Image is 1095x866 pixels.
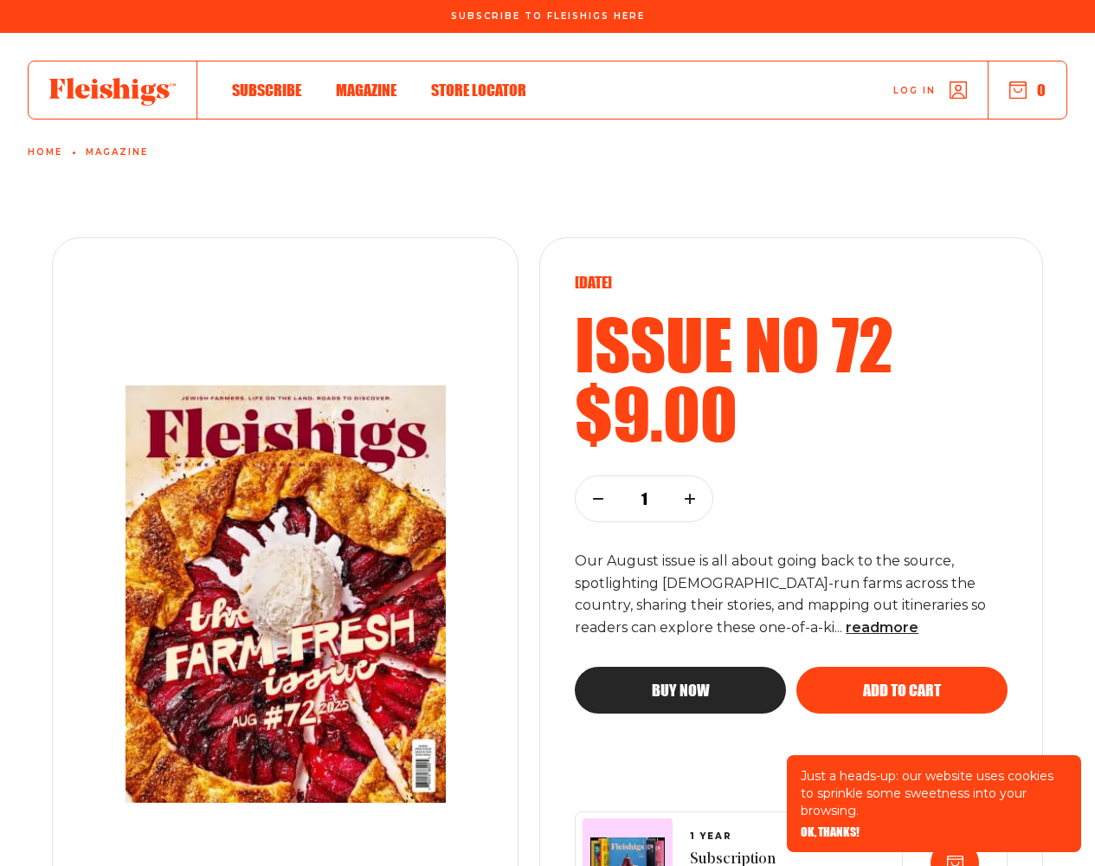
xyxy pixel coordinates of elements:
[575,667,786,714] button: Buy now
[448,11,648,20] a: Subscribe To Fleishigs Here
[575,378,1008,448] h2: $9.00
[575,550,1008,640] p: Our August issue is all about going back to the source, spotlighting [DEMOGRAPHIC_DATA]-run farms...
[796,667,1008,714] button: Add to cart
[451,11,645,22] span: Subscribe To Fleishigs Here
[801,767,1067,819] p: Just a heads-up: our website uses cookies to sprinkle some sweetness into your browsing.
[431,78,526,101] a: Store locator
[336,78,396,101] a: Magazine
[86,147,148,158] a: Magazine
[863,682,941,698] span: Add to cart
[336,81,396,100] span: Magazine
[232,78,301,101] a: Subscribe
[1009,81,1046,100] button: 0
[893,84,936,97] span: Log in
[652,682,710,698] span: Buy now
[232,81,301,100] span: Subscribe
[633,489,655,508] p: 1
[575,309,1008,378] h2: Issue no 72
[28,147,62,158] a: Home
[575,273,1008,292] p: [DATE]
[893,81,967,99] a: Log in
[801,826,860,838] button: OK, THANKS!
[690,831,776,842] span: 1 YEAR
[846,619,918,636] span: read more
[91,351,480,837] img: Issue number 72
[431,81,526,100] span: Store locator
